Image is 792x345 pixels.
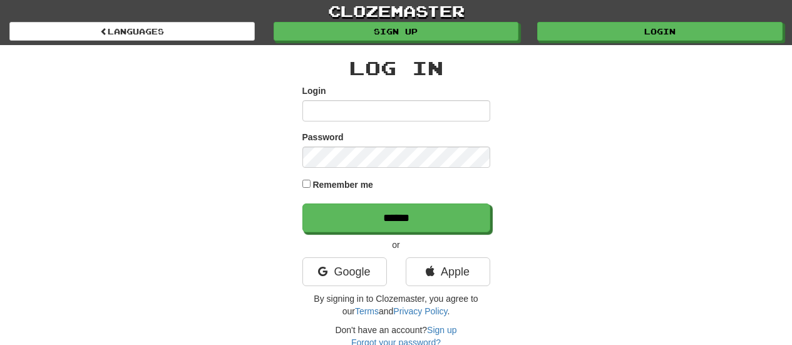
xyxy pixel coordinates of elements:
[393,306,447,316] a: Privacy Policy
[9,22,255,41] a: Languages
[355,306,379,316] a: Terms
[427,325,456,335] a: Sign up
[537,22,783,41] a: Login
[302,239,490,251] p: or
[312,178,373,191] label: Remember me
[274,22,519,41] a: Sign up
[302,292,490,317] p: By signing in to Clozemaster, you agree to our and .
[302,257,387,286] a: Google
[302,131,344,143] label: Password
[302,58,490,78] h2: Log In
[302,85,326,97] label: Login
[406,257,490,286] a: Apple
